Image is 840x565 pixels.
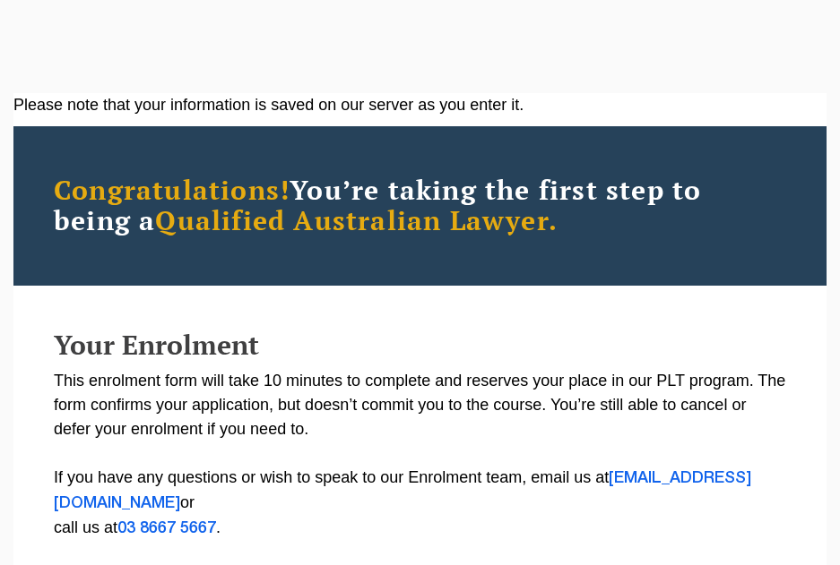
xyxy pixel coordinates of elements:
span: Congratulations! [54,172,290,208]
p: This enrolment form will take 10 minutes to complete and reserves your place in our PLT program. ... [54,369,786,541]
span: Qualified Australian Lawyer. [155,202,558,238]
div: Please note that your information is saved on our server as you enter it. [13,93,827,117]
a: 03 8667 5667 [117,521,216,535]
h2: Your Enrolment [54,330,786,360]
a: [EMAIL_ADDRESS][DOMAIN_NAME] [54,471,751,510]
h2: You’re taking the first step to being a [54,175,786,236]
